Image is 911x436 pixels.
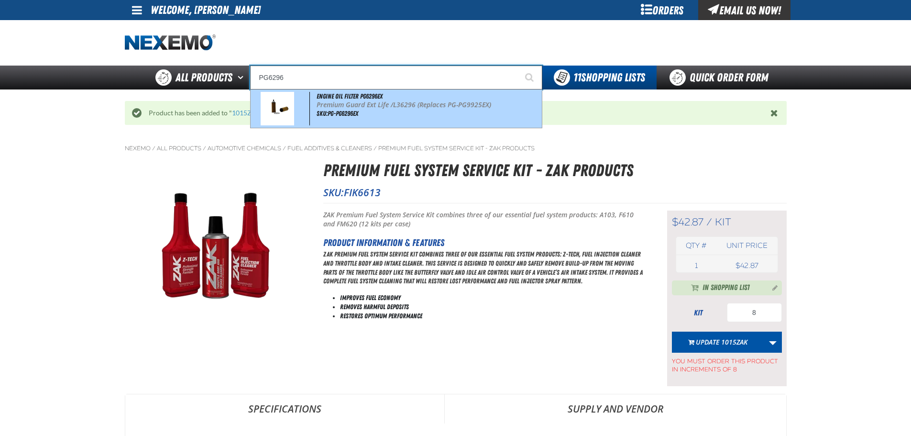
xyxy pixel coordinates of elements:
[142,109,770,118] div: Product has been added to " "
[716,259,777,272] td: $42.87
[317,110,358,117] span: SKU:PG-PG6296EX
[695,261,698,270] span: 1
[125,145,151,152] a: Nexemo
[702,282,750,294] span: In Shopping List
[340,293,643,302] li: Improves Fuel Economy
[706,216,712,228] span: /
[657,66,786,89] a: Quick Order Form
[340,312,643,321] li: Restores Optimum Performance
[125,34,216,51] a: Home
[344,186,381,199] span: FIK6613
[672,353,782,374] span: You must order this product in increments of 8
[676,237,717,255] th: Qty #
[125,145,787,152] nav: Breadcrumbs
[573,71,581,84] strong: 11
[445,394,786,423] a: Supply and Vendor
[764,332,782,353] a: More Actions
[176,69,232,86] span: All Products
[152,145,155,152] span: /
[125,178,306,317] img: Premium Fuel System Service Kit - ZAK Products
[518,66,542,89] button: Start Searching
[287,145,372,152] a: Fuel Additives & Cleaners
[317,101,540,109] p: Premium Guard Ext Life /L36296 (Replaces PG-PG9925EX)
[232,109,261,117] a: 1015ZAK
[234,66,250,89] button: Open All Products pages
[672,308,724,318] div: kit
[672,332,764,353] button: Update 1015ZAK
[317,92,383,100] span: Engine Oil Filter PG6296EX
[765,281,780,293] button: Manage current product in the Shopping List
[672,216,703,228] span: $42.87
[323,250,643,286] p: ZAK Premium Fuel System Service Kit combines three of our essential fuel system products: Z-Tech,...
[727,303,782,322] input: Product Quantity
[323,186,787,199] p: SKU:
[715,216,731,228] span: kit
[208,145,281,152] a: Automotive Chemicals
[125,34,216,51] img: Nexemo logo
[125,394,444,423] a: Specifications
[323,235,643,250] h2: Product Information & Features
[340,302,643,312] li: Removes Harmful Deposits
[203,145,206,152] span: /
[323,158,787,183] h1: Premium Fuel System Service Kit - ZAK Products
[768,106,782,120] button: Close the Notification
[373,145,377,152] span: /
[283,145,286,152] span: /
[157,145,201,152] a: All Products
[250,66,542,89] input: Search
[323,211,643,229] p: ZAK Premium Fuel System Service Kit combines three of our essential fuel system products: A103, F...
[573,71,645,84] span: Shopping Lists
[378,145,535,152] a: Premium Fuel System Service Kit - ZAK Products
[261,92,294,125] img: 5b115ab30c32e110961639-pg6296ex_2.jpg
[716,237,777,255] th: Unit price
[542,66,657,89] button: You have 11 Shopping Lists. Open to view details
